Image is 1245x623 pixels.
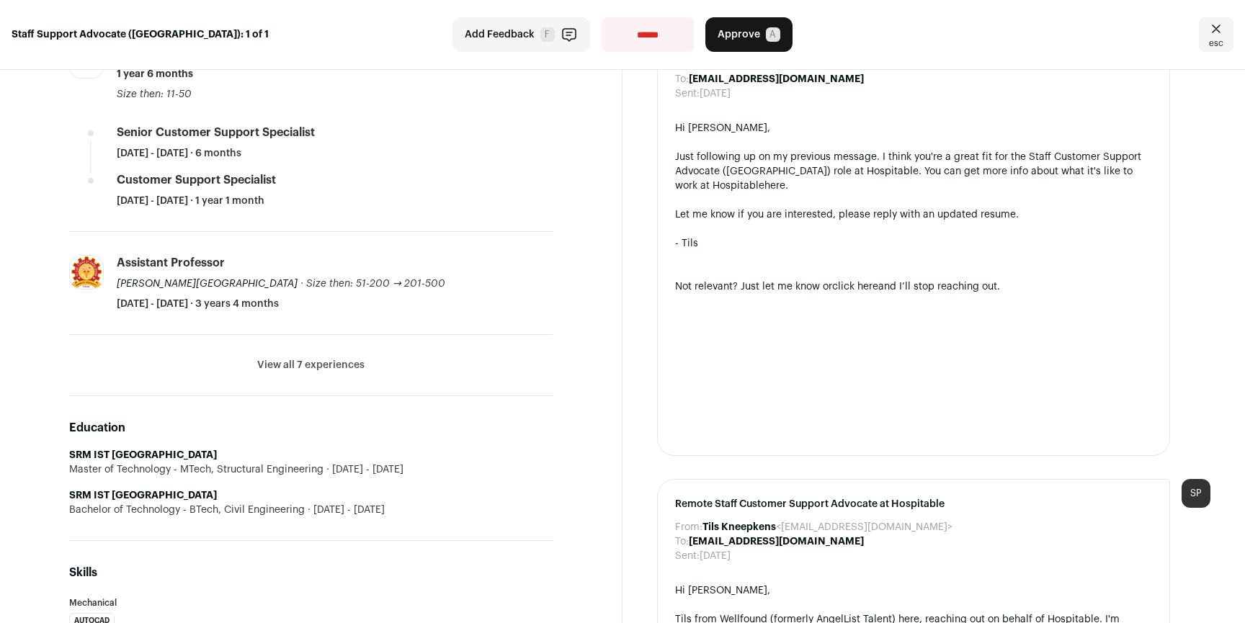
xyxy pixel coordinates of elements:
div: Senior Customer Support Specialist [117,125,315,140]
span: Add Feedback [465,27,535,42]
div: Customer Support Specialist [117,172,276,188]
span: A [766,27,780,42]
dt: Sent: [675,549,700,563]
dt: To: [675,72,689,86]
h3: Mechanical [69,599,553,607]
span: 1 year 6 months [117,67,193,81]
button: Approve A [705,17,793,52]
span: , please reply with an updated resume. [833,210,1019,220]
div: Not relevant? Just let me know or and I’ll stop reaching out. [675,279,1152,294]
span: Size then: 11-50 [117,89,192,99]
span: · Size then: 51-200 → 201-500 [300,279,445,289]
dd: <[EMAIL_ADDRESS][DOMAIN_NAME]> [702,520,952,534]
b: [EMAIL_ADDRESS][DOMAIN_NAME] [689,74,864,84]
div: SP [1182,479,1210,508]
img: 1ca712dc37424b7d887aac057cbae51c9d30bf2f18e413339414e0042b4fad09.jpg [70,256,103,289]
a: click here [832,282,878,292]
span: [PERSON_NAME][GEOGRAPHIC_DATA] [117,279,298,289]
div: Hi [PERSON_NAME], [675,121,1152,135]
div: Just following up on my previous message. I think you're a great fit for the Staff Customer Suppo... [675,150,1152,193]
button: Add Feedback F [452,17,590,52]
dt: Sent: [675,86,700,101]
dt: To: [675,534,689,549]
dt: From: [675,520,702,534]
h2: Skills [69,564,553,581]
span: Remote Staff Customer Support Advocate at Hospitable [675,497,1152,511]
span: [DATE] - [DATE] · 1 year 1 month [117,194,264,208]
span: [DATE] - [DATE] [323,462,403,477]
div: Assistant Professor [117,255,225,271]
a: Close [1199,17,1233,52]
div: Master of Technology - MTech, Structural Engineering [69,462,553,477]
h2: Education [69,419,553,436]
strong: SRM IST [GEOGRAPHIC_DATA] [69,490,217,501]
span: [DATE] - [DATE] · 6 months [117,146,241,161]
b: Tils Kneepkens [702,522,776,532]
strong: SRM IST [GEOGRAPHIC_DATA] [69,450,217,460]
span: Approve [718,27,760,42]
dd: [DATE] [700,549,731,563]
strong: Staff Support Advocate ([GEOGRAPHIC_DATA]): 1 of 1 [12,27,269,42]
a: here [764,181,785,191]
dd: [DATE] [700,86,731,101]
span: F [540,27,555,42]
div: Let me know if you are interested [675,207,1152,222]
span: [DATE] - [DATE] [305,503,385,517]
b: [EMAIL_ADDRESS][DOMAIN_NAME] [689,537,864,547]
span: esc [1209,37,1223,49]
div: Bachelor of Technology - BTech, Civil Engineering [69,503,553,517]
div: Hi [PERSON_NAME], [675,583,1152,598]
button: View all 7 experiences [257,358,365,372]
div: - Tils [675,236,1152,251]
span: [DATE] - [DATE] · 3 years 4 months [117,297,279,311]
